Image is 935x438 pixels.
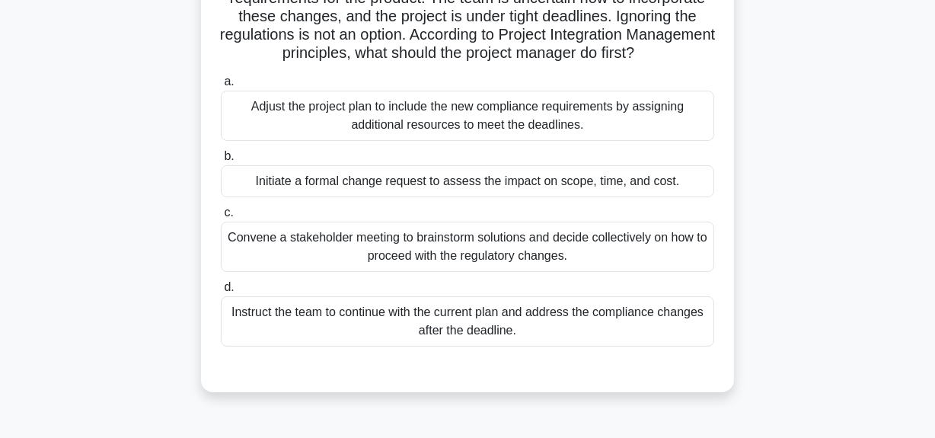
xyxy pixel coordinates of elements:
[221,222,714,272] div: Convene a stakeholder meeting to brainstorm solutions and decide collectively on how to proceed w...
[224,149,234,162] span: b.
[221,296,714,347] div: Instruct the team to continue with the current plan and address the compliance changes after the ...
[224,280,234,293] span: d.
[224,206,233,219] span: c.
[224,75,234,88] span: a.
[221,91,714,141] div: Adjust the project plan to include the new compliance requirements by assigning additional resour...
[221,165,714,197] div: Initiate a formal change request to assess the impact on scope, time, and cost.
